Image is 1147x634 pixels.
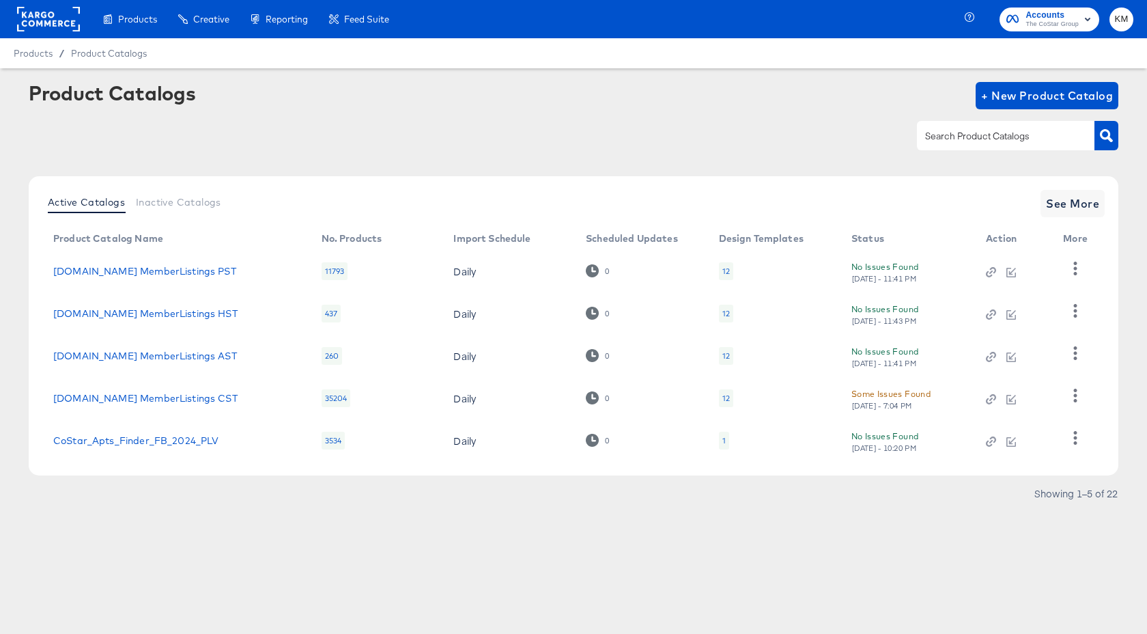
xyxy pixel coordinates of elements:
[53,308,238,319] a: [DOMAIN_NAME] MemberListings HST
[53,266,236,277] a: [DOMAIN_NAME] MemberListings PST
[976,82,1118,109] button: + New Product Catalog
[29,82,195,104] div: Product Catalogs
[71,48,147,59] a: Product Catalogs
[604,351,610,361] div: 0
[719,305,733,322] div: 12
[604,309,610,318] div: 0
[1025,19,1079,30] span: The CoStar Group
[344,14,389,25] span: Feed Suite
[722,393,730,404] div: 12
[136,197,221,208] span: Inactive Catalogs
[1034,488,1118,498] div: Showing 1–5 of 22
[442,419,575,462] td: Daily
[981,86,1113,105] span: + New Product Catalog
[322,233,382,244] div: No. Products
[322,262,348,280] div: 11793
[53,435,219,446] a: CoStar_Apts_Finder_FB_2024_PLV
[1025,8,1079,23] span: Accounts
[586,349,610,362] div: 0
[53,233,163,244] div: Product Catalog Name
[1109,8,1133,31] button: KM
[322,389,351,407] div: 35204
[586,434,610,447] div: 0
[719,432,729,450] div: 1
[14,48,53,59] span: Products
[586,264,610,277] div: 0
[719,233,804,244] div: Design Templates
[722,435,726,446] div: 1
[442,335,575,377] td: Daily
[840,228,975,250] th: Status
[1115,12,1128,27] span: KM
[1000,8,1099,31] button: AccountsThe CoStar Group
[266,14,308,25] span: Reporting
[48,197,125,208] span: Active Catalogs
[193,14,229,25] span: Creative
[851,387,931,411] button: Some Issues Found[DATE] - 7:04 PM
[719,389,733,407] div: 12
[586,307,610,320] div: 0
[322,432,345,450] div: 3534
[719,262,733,280] div: 12
[604,266,610,276] div: 0
[1046,194,1099,213] span: See More
[722,308,730,319] div: 12
[851,387,931,401] div: Some Issues Found
[322,305,341,322] div: 437
[1040,190,1105,217] button: See More
[722,350,730,361] div: 12
[442,250,575,292] td: Daily
[586,233,678,244] div: Scheduled Updates
[851,401,913,411] div: [DATE] - 7:04 PM
[322,347,342,365] div: 260
[975,228,1052,250] th: Action
[722,266,730,277] div: 12
[453,233,530,244] div: Import Schedule
[586,391,610,404] div: 0
[604,436,610,445] div: 0
[1052,228,1104,250] th: More
[53,393,238,404] a: [DOMAIN_NAME] MemberListings CST
[604,394,610,403] div: 0
[53,350,237,361] a: [DOMAIN_NAME] MemberListings AST
[922,128,1068,144] input: Search Product Catalogs
[442,377,575,419] td: Daily
[53,48,71,59] span: /
[719,347,733,365] div: 12
[442,292,575,335] td: Daily
[118,14,157,25] span: Products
